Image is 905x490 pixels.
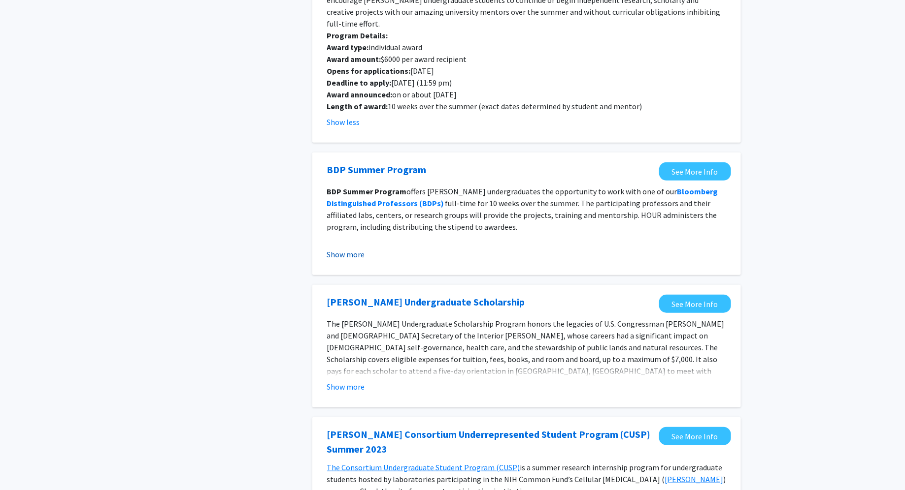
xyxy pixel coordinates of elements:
p: [DATE] (11:59 pm) [327,77,726,89]
p: individual award [327,41,726,53]
p: [DATE] [327,65,726,77]
strong: BDP Summer Program [327,186,407,196]
strong: Opens for applications: [327,66,411,76]
p: on or about [DATE] [327,89,726,100]
p: offers [PERSON_NAME] undergraduates the opportunity to work with one of our full-time for 10 week... [327,185,726,233]
button: Show more [327,381,365,393]
a: Opens in a new tab [659,295,731,313]
a: Opens in a new tab [327,295,525,309]
span: The [PERSON_NAME] Undergraduate Scholarship Program honors the legacies of U.S. Congressman [PERS... [327,319,725,399]
a: Opens in a new tab [327,162,427,177]
button: Show less [327,116,360,128]
a: The Consortium Undergraduate Student Program (CUSP) [327,462,520,472]
strong: Award type: [327,42,369,52]
p: $6000 per award recipient [327,53,726,65]
p: 10 weeks over the summer (exact dates determined by student and mentor) [327,100,726,112]
strong: Program Details: [327,31,388,40]
a: Opens in a new tab [659,162,731,181]
a: Opens in a new tab [327,427,654,457]
strong: Length of award: [327,101,388,111]
a: Opens in a new tab [659,427,731,445]
iframe: Chat [7,446,42,483]
strong: Deadline to apply: [327,78,392,88]
a: [PERSON_NAME] [665,474,724,484]
button: Show more [327,248,365,260]
strong: Award amount: [327,54,381,64]
strong: Award announced: [327,90,393,99]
